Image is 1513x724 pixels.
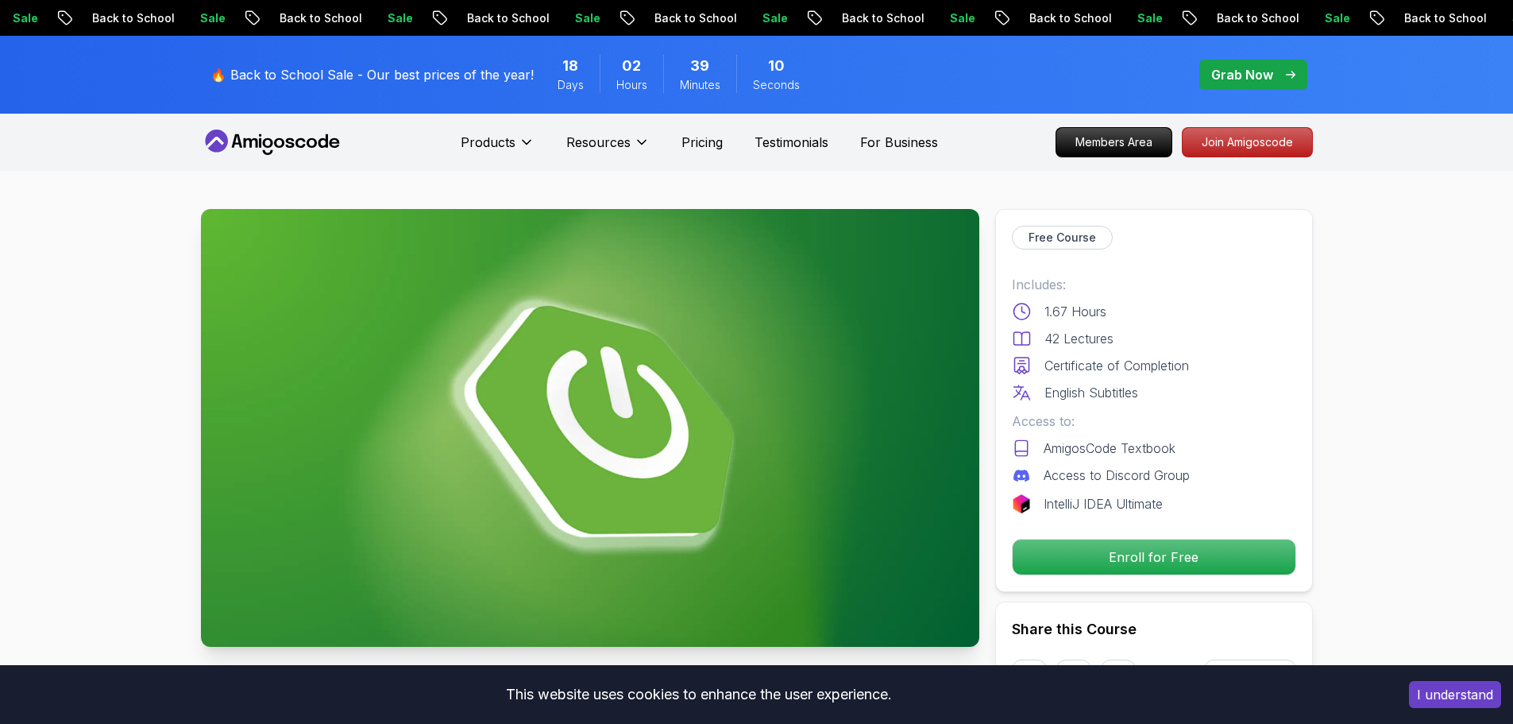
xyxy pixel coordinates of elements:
[1044,439,1175,458] p: AmigosCode Textbook
[566,133,650,165] button: Resources
[616,77,647,93] span: Hours
[1211,65,1273,84] p: Grab Now
[680,77,720,93] span: Minutes
[1409,681,1501,708] button: Accept cookies
[622,55,641,77] span: 2 Hours
[1202,10,1310,26] p: Back to School
[1182,127,1313,157] a: Join Amigoscode
[1044,329,1114,348] p: 42 Lectures
[681,133,723,152] a: Pricing
[860,133,938,152] a: For Business
[1012,275,1296,294] p: Includes:
[373,10,424,26] p: Sale
[748,10,799,26] p: Sale
[210,65,534,84] p: 🔥 Back to School Sale - Our best prices of the year!
[453,10,561,26] p: Back to School
[755,133,828,152] a: Testimonials
[265,10,373,26] p: Back to School
[1056,127,1172,157] a: Members Area
[1012,539,1296,575] button: Enroll for Free
[461,133,535,165] button: Products
[1044,494,1163,513] p: IntelliJ IDEA Ultimate
[1044,302,1106,321] p: 1.67 Hours
[936,10,986,26] p: Sale
[201,209,979,647] img: spring-boot-for-beginners_thumbnail
[1044,356,1189,375] p: Certificate of Completion
[1390,10,1498,26] p: Back to School
[461,133,515,152] p: Products
[78,10,186,26] p: Back to School
[690,55,709,77] span: 39 Minutes
[1183,128,1312,157] p: Join Amigoscode
[566,133,631,152] p: Resources
[558,77,584,93] span: Days
[1044,383,1138,402] p: English Subtitles
[640,10,748,26] p: Back to School
[1013,540,1295,575] p: Enroll for Free
[1123,10,1174,26] p: Sale
[1044,466,1190,485] p: Access to Discord Group
[561,10,612,26] p: Sale
[1056,128,1171,157] p: Members Area
[1012,494,1031,513] img: jetbrains logo
[1012,618,1296,641] h2: Share this Course
[1310,10,1361,26] p: Sale
[828,10,936,26] p: Back to School
[1012,412,1296,431] p: Access to:
[12,677,1385,712] div: This website uses cookies to enhance the user experience.
[1029,230,1096,246] p: Free Course
[753,77,800,93] span: Seconds
[768,55,785,77] span: 10 Seconds
[1015,10,1123,26] p: Back to School
[562,55,578,77] span: 18 Days
[1204,660,1296,695] button: Copy link
[186,10,237,26] p: Sale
